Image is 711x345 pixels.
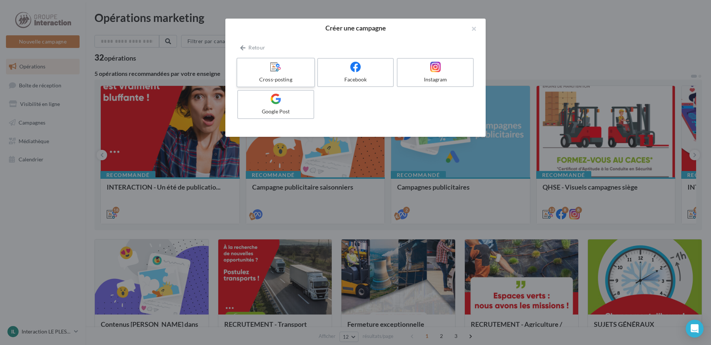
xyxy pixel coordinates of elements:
div: Facebook [321,76,390,83]
div: Google Post [241,108,311,115]
div: Instagram [400,76,470,83]
button: Retour [237,43,268,52]
div: Open Intercom Messenger [686,320,704,338]
div: Cross-posting [240,76,311,83]
h2: Créer une campagne [237,25,474,31]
